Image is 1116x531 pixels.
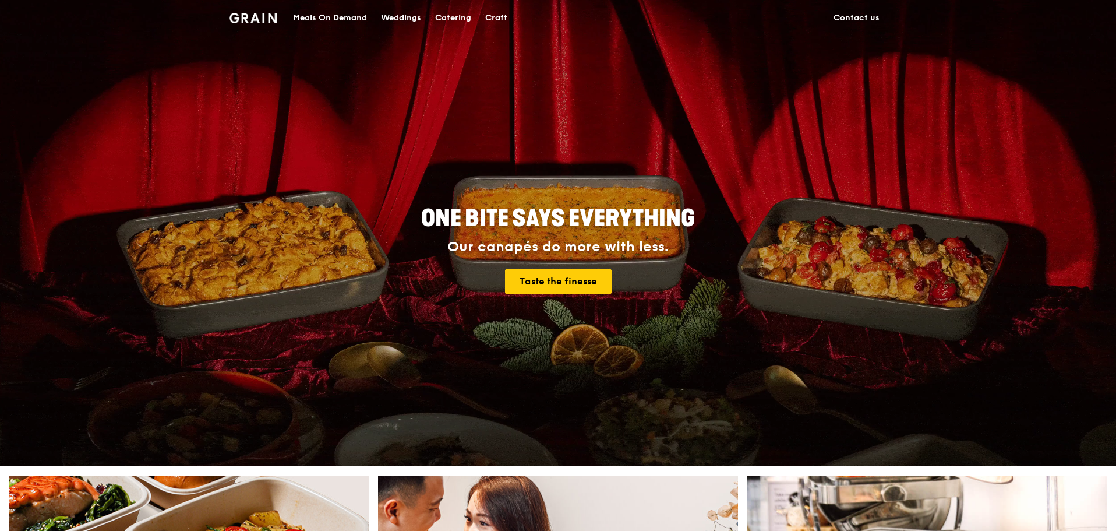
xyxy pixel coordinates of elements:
div: Meals On Demand [293,1,367,36]
span: ONE BITE SAYS EVERYTHING [421,205,695,233]
a: Contact us [827,1,887,36]
a: Catering [428,1,478,36]
img: Grain [229,13,277,23]
div: Catering [435,1,471,36]
a: Weddings [374,1,428,36]
div: Our canapés do more with less. [348,239,768,255]
a: Taste the finesse [505,269,612,294]
a: Craft [478,1,514,36]
div: Craft [485,1,507,36]
div: Weddings [381,1,421,36]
